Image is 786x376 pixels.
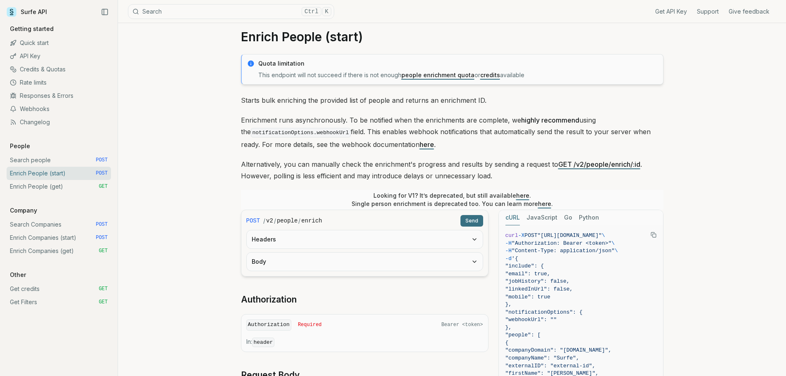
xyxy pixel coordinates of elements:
a: Responses & Errors [7,89,111,102]
a: Get credits GET [7,282,111,296]
button: Copy Text [647,229,660,241]
a: Credits & Quotas [7,63,111,76]
code: Authorization [246,319,291,331]
a: API Key [7,50,111,63]
span: POST [524,232,537,239]
span: POST [96,221,108,228]
span: }, [505,301,512,307]
p: Company [7,206,40,215]
strong: highly recommend [521,116,579,124]
span: / [263,217,265,225]
a: Search Companies POST [7,218,111,231]
button: JavaScript [526,210,557,225]
a: Give feedback [729,7,769,16]
a: credits [480,71,500,78]
span: }, [505,324,512,331]
code: enrich [301,217,322,225]
a: Support [697,7,719,16]
span: \ [602,232,605,239]
span: "Authorization: Bearer <token>" [512,240,611,246]
span: POST [96,157,108,163]
span: POST [96,170,108,177]
span: curl [505,232,518,239]
p: Looking for V1? It’s deprecated, but still available . Single person enrichment is deprecated too... [352,192,553,208]
p: Alternatively, you can manually check the enrichment's progress and results by sending a request ... [241,158,663,182]
span: GET [99,248,108,254]
span: "jobHistory": false, [505,278,570,284]
a: Get API Key [655,7,687,16]
p: Starts bulk enriching the provided list of people and returns an enrichment ID. [241,95,663,106]
code: people [277,217,297,225]
a: Enrich People (get) GET [7,180,111,193]
button: cURL [505,210,520,225]
span: "notificationOptions": { [505,309,583,315]
kbd: Ctrl [302,7,321,16]
span: Bearer <token> [441,322,483,328]
a: GET /v2/people/enrich/:id [558,160,640,168]
button: Go [564,210,572,225]
span: -H [505,248,512,254]
span: "email": true, [505,271,550,277]
p: People [7,142,33,150]
span: \ [611,240,615,246]
span: -X [518,232,525,239]
button: SearchCtrlK [128,4,334,19]
a: Get Filters GET [7,296,111,309]
span: GET [99,299,108,305]
code: header [252,338,275,347]
a: people enrichment quota [401,71,474,78]
a: Enrich People (start) POST [7,167,111,180]
a: Authorization [241,294,297,305]
span: "companyDomain": "[DOMAIN_NAME]", [505,347,611,353]
a: here [538,200,551,207]
span: { [505,340,509,346]
span: -d [505,255,512,262]
span: '{ [512,255,518,262]
span: "linkedInUrl": false, [505,286,573,292]
span: / [298,217,300,225]
code: notificationOptions.webhookUrl [251,128,351,137]
span: "include": { [505,263,544,269]
button: Headers [247,230,483,248]
p: In: [246,338,483,347]
a: Enrich Companies (start) POST [7,231,111,244]
p: Other [7,271,29,279]
span: Required [298,322,322,328]
span: POST [246,217,260,225]
p: Enrichment runs asynchronously. To be notified when the enrichments are complete, we using the fi... [241,114,663,150]
h1: Enrich People (start) [241,29,663,44]
button: Python [579,210,599,225]
span: GET [99,286,108,292]
span: -H [505,240,512,246]
span: "people": [ [505,332,541,338]
span: "externalID": "external-id", [505,363,595,369]
span: "Content-Type: application/json" [512,248,615,254]
button: Send [460,215,483,227]
span: GET [99,183,108,190]
span: "webhookUrl": "" [505,317,557,323]
a: here [420,140,434,149]
a: Enrich Companies (get) GET [7,244,111,258]
span: "mobile": true [505,294,550,300]
span: / [274,217,276,225]
code: v2 [266,217,273,225]
kbd: K [322,7,331,16]
p: Getting started [7,25,57,33]
span: "companyName": "Surfe", [505,355,579,361]
button: Collapse Sidebar [99,6,111,18]
span: POST [96,234,108,241]
p: Quota limitation [258,59,658,68]
span: \ [615,248,618,254]
span: "[URL][DOMAIN_NAME]" [538,232,602,239]
a: Changelog [7,116,111,129]
a: Quick start [7,36,111,50]
a: Rate limits [7,76,111,89]
a: here [516,192,529,199]
a: Webhooks [7,102,111,116]
a: Surfe API [7,6,47,18]
a: Search people POST [7,154,111,167]
p: This endpoint will not succeed if there is not enough or available [258,71,658,79]
button: Body [247,253,483,271]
